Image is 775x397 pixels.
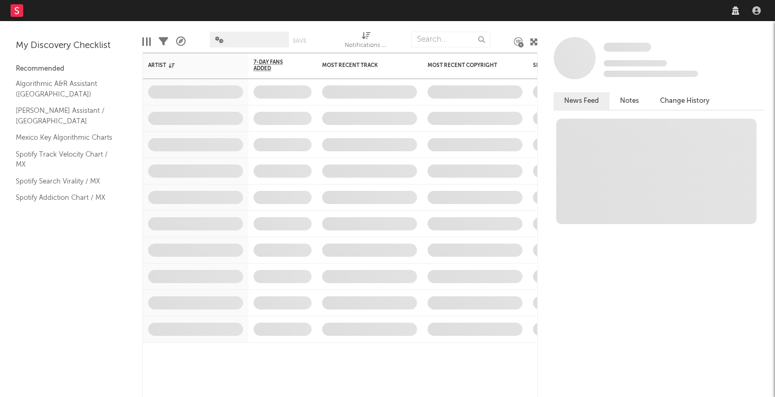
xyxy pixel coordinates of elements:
[16,149,116,170] a: Spotify Track Velocity Chart / MX
[345,40,387,52] div: Notifications (Artist)
[148,62,227,69] div: Artist
[411,32,490,47] input: Search...
[16,132,116,143] a: Mexico Key Algorithmic Charts
[322,62,401,69] div: Most Recent Track
[609,92,650,110] button: Notes
[16,63,127,75] div: Recommended
[16,40,127,52] div: My Discovery Checklist
[345,26,387,57] div: Notifications (Artist)
[254,59,296,72] span: 7-Day Fans Added
[533,62,612,69] div: Spotify Monthly Listeners
[428,62,507,69] div: Most Recent Copyright
[159,26,168,57] div: Filters
[16,176,116,187] a: Spotify Search Virality / MX
[142,26,151,57] div: Edit Columns
[176,26,186,57] div: A&R Pipeline
[604,42,651,53] a: Some Artist
[650,92,720,110] button: Change History
[604,71,698,77] span: 0 fans last week
[604,60,667,66] span: Tracking Since: [DATE]
[16,105,116,127] a: [PERSON_NAME] Assistant / [GEOGRAPHIC_DATA]
[604,43,651,52] span: Some Artist
[554,92,609,110] button: News Feed
[16,78,116,100] a: Algorithmic A&R Assistant ([GEOGRAPHIC_DATA])
[293,38,306,44] button: Save
[16,192,116,204] a: Spotify Addiction Chart / MX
